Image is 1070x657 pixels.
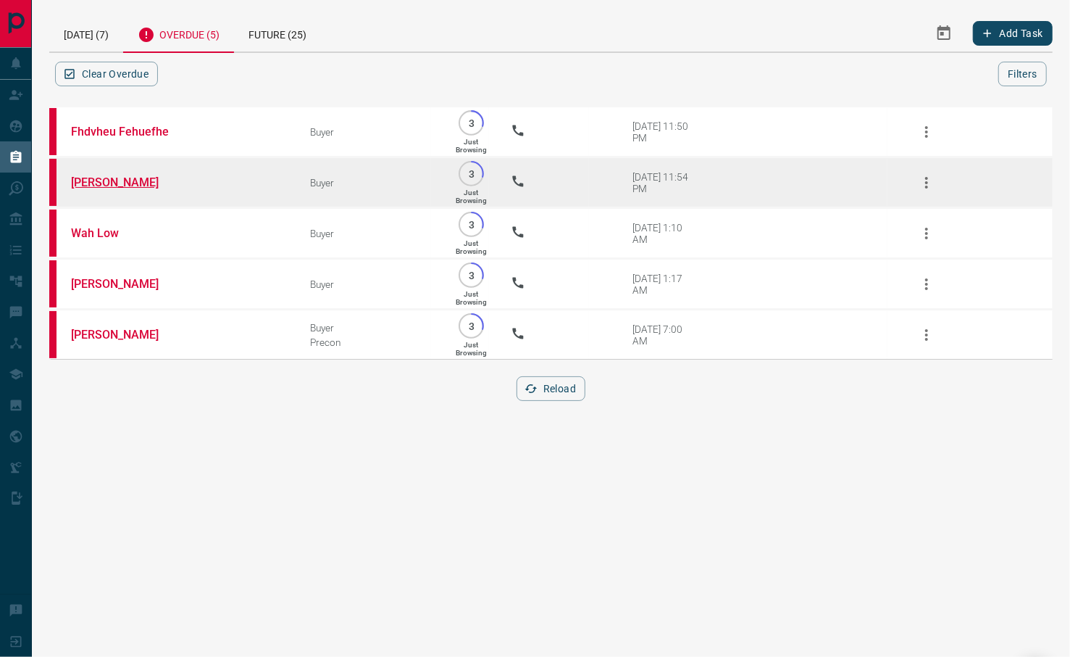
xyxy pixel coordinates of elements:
div: property.ca [49,210,57,257]
p: 3 [466,321,477,331]
p: Just Browsing [456,341,487,357]
div: property.ca [49,159,57,206]
a: [PERSON_NAME] [71,277,180,291]
p: Just Browsing [456,239,487,255]
div: Precon [310,336,432,348]
p: Just Browsing [456,189,487,204]
div: Overdue (5) [123,15,234,53]
button: Filters [998,62,1047,86]
p: 3 [466,219,477,230]
button: Reload [517,376,585,401]
div: Buyer [310,126,432,138]
div: [DATE] 11:50 PM [632,120,694,144]
div: [DATE] 11:54 PM [632,171,694,194]
a: Fhdvheu Fehuefhe [71,125,180,139]
p: Just Browsing [456,290,487,306]
a: Wah Low [71,226,180,240]
button: Add Task [973,21,1053,46]
div: property.ca [49,108,57,155]
div: [DATE] (7) [49,15,123,51]
a: [PERSON_NAME] [71,175,180,189]
button: Select Date Range [927,16,961,51]
a: [PERSON_NAME] [71,328,180,342]
div: property.ca [49,260,57,307]
p: 3 [466,270,477,281]
div: Buyer [310,177,432,189]
p: Just Browsing [456,138,487,154]
p: 3 [466,168,477,179]
div: [DATE] 1:10 AM [632,222,694,245]
button: Clear Overdue [55,62,158,86]
div: [DATE] 7:00 AM [632,323,694,347]
p: 3 [466,117,477,128]
div: property.ca [49,311,57,358]
div: Future (25) [234,15,321,51]
div: Buyer [310,278,432,290]
div: [DATE] 1:17 AM [632,273,694,296]
div: Buyer [310,228,432,239]
div: Buyer [310,322,432,334]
